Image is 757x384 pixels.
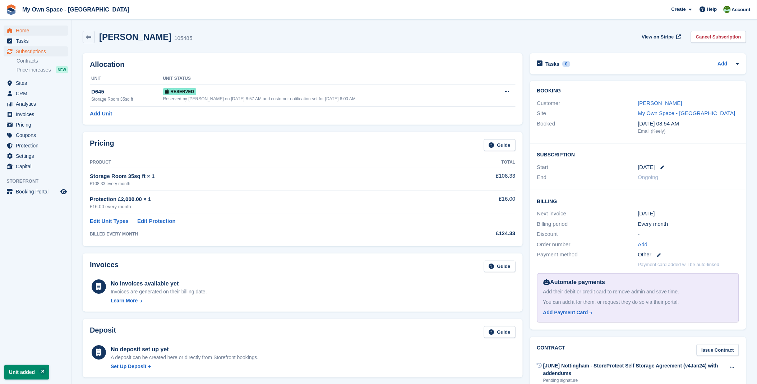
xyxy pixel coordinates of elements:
[16,78,59,88] span: Sites
[56,66,68,73] div: NEW
[484,326,516,338] a: Guide
[537,241,638,249] div: Order number
[484,261,516,273] a: Guide
[17,66,68,74] a: Price increases NEW
[90,261,119,273] h2: Invoices
[537,210,638,218] div: Next invoice
[16,88,59,99] span: CRM
[697,344,739,356] a: Issue Contract
[4,130,68,140] a: menu
[638,261,720,268] p: Payment card added will be auto-linked
[90,73,163,84] th: Unit
[111,288,207,296] div: Invoices are generated on their billing date.
[4,187,68,197] a: menu
[16,151,59,161] span: Settings
[16,109,59,119] span: Invoices
[484,139,516,151] a: Guide
[90,180,437,187] div: £108.33 every month
[6,4,17,15] img: stora-icon-8386f47178a22dfd0bd8f6a31ec36ba5ce8667c1dd55bd0f319d3a0aa187defe.svg
[543,309,588,316] div: Add Payment Card
[4,36,68,46] a: menu
[90,326,116,338] h2: Deposit
[90,231,437,237] div: BILLED EVERY MONTH
[638,251,739,259] div: Other
[543,362,726,377] div: [JUNE] Nottingham - StoreProtect Self Storage Agreement (v4Jan24) with addendums
[111,279,207,288] div: No invoices available yet
[90,157,437,168] th: Product
[4,109,68,119] a: menu
[91,96,163,102] div: Storage Room 35sq ft
[537,220,638,228] div: Billing period
[111,363,259,370] a: Set Up Deposit
[638,110,735,116] a: My Own Space - [GEOGRAPHIC_DATA]
[16,130,59,140] span: Coupons
[16,99,59,109] span: Analytics
[537,88,739,94] h2: Booking
[543,377,726,384] div: Pending signature
[537,163,638,172] div: Start
[17,67,51,73] span: Price increases
[16,120,59,130] span: Pricing
[437,157,515,168] th: Total
[537,344,566,356] h2: Contract
[537,151,739,158] h2: Subscription
[163,73,490,84] th: Unit Status
[137,217,176,225] a: Edit Protection
[174,34,192,42] div: 105485
[4,88,68,99] a: menu
[537,99,638,108] div: Customer
[537,197,739,205] h2: Billing
[16,26,59,36] span: Home
[111,354,259,361] p: A deposit can be created here or directly from Storefront bookings.
[111,297,138,305] div: Learn More
[99,32,171,42] h2: [PERSON_NAME]
[111,297,207,305] a: Learn More
[638,230,739,238] div: -
[90,110,112,118] a: Add Unit
[638,241,648,249] a: Add
[437,168,515,191] td: £108.33
[543,309,730,316] a: Add Payment Card
[543,298,733,306] div: You can add it for them, or request they do so via their portal.
[4,26,68,36] a: menu
[59,187,68,196] a: Preview store
[638,163,655,172] time: 2025-09-03 00:00:00 UTC
[638,220,739,228] div: Every month
[4,151,68,161] a: menu
[718,60,728,68] a: Add
[6,178,71,185] span: Storefront
[537,173,638,182] div: End
[4,78,68,88] a: menu
[537,230,638,238] div: Discount
[16,187,59,197] span: Booking Portal
[562,61,571,67] div: 0
[16,161,59,172] span: Capital
[724,6,731,13] img: Keely
[638,128,739,135] div: Email (Keely)
[638,210,739,218] div: [DATE]
[537,251,638,259] div: Payment method
[4,46,68,56] a: menu
[4,99,68,109] a: menu
[90,195,437,204] div: Protection £2,000.00 × 1
[642,33,674,41] span: View on Stripe
[638,120,739,128] div: [DATE] 08:54 AM
[16,46,59,56] span: Subscriptions
[546,61,560,67] h2: Tasks
[163,96,490,102] div: Reserved by [PERSON_NAME] on [DATE] 8:57 AM and customer notification set for [DATE] 6:00 AM.
[543,278,733,287] div: Automate payments
[691,31,746,43] a: Cancel Subscription
[543,288,733,296] div: Add their debit or credit card to remove admin and save time.
[90,203,437,210] div: £16.00 every month
[671,6,686,13] span: Create
[537,120,638,135] div: Booked
[90,172,437,180] div: Storage Room 35sq ft × 1
[732,6,751,13] span: Account
[639,31,683,43] a: View on Stripe
[707,6,717,13] span: Help
[638,100,682,106] a: [PERSON_NAME]
[4,120,68,130] a: menu
[437,229,515,238] div: £124.33
[90,139,114,151] h2: Pricing
[537,109,638,118] div: Site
